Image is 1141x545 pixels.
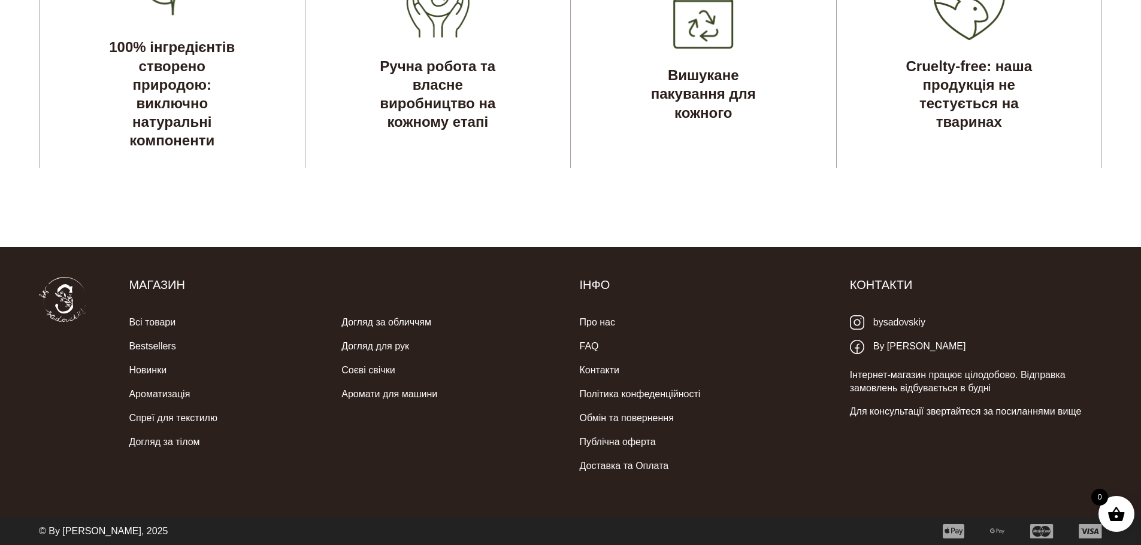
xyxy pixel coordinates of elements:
[883,57,1055,132] h5: Cruelty-free: наша продукція не тестується на тваринах
[579,382,700,406] a: Політика конфеденційності
[579,430,655,454] a: Публічна оферта
[579,310,615,334] a: Про нас
[1091,489,1108,506] span: 0
[129,430,199,454] a: Догляд за тілом
[850,277,1102,293] h5: Контакти
[129,334,175,358] a: Bestsellers
[129,358,167,382] a: Новинки
[341,382,437,406] a: Аромати для машини
[579,406,673,430] a: Обмін та повернення
[341,358,395,382] a: Соєві свічки
[579,358,619,382] a: Контакти
[850,405,1102,418] p: Для консультації звертайтеся за посиланнями вище
[129,406,217,430] a: Спреї для текстилю
[129,382,190,406] a: Ароматизація
[39,525,168,538] p: © By [PERSON_NAME], 2025
[850,334,966,359] a: By [PERSON_NAME]
[579,277,831,293] h5: Інфо
[850,310,925,335] a: bysadovskiy
[341,334,409,358] a: Догляд для рук
[618,66,789,122] h5: Вишукане пакування для кожного
[579,334,598,358] a: FAQ
[341,310,431,334] a: Догляд за обличчям
[850,369,1102,395] p: Інтернет-магазин працює цілодобово. Відправка замовлень відбувається в будні
[352,57,523,132] h5: Ручна робота та власне виробництво на кожному етапі
[86,38,258,150] h5: 100% інгредієнтів створено природою: виключно натуральні компоненти
[579,454,668,478] a: Доставка та Оплата
[129,277,561,293] h5: Магазин
[129,310,175,334] a: Всі товари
